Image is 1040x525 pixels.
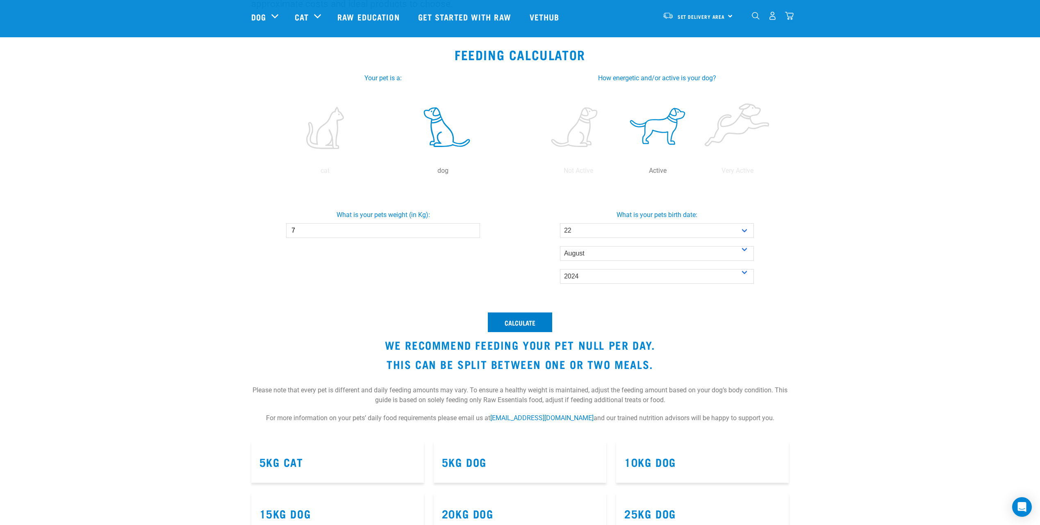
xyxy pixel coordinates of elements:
[386,166,500,176] p: dog
[442,510,494,516] a: 20kg Dog
[521,0,570,33] a: Vethub
[329,0,410,33] a: Raw Education
[624,510,676,516] a: 25kg Dog
[268,166,382,176] p: cat
[699,166,776,176] p: Very Active
[100,47,941,62] h2: Feeding Calculator
[256,73,510,83] label: Your pet is a:
[530,73,784,83] label: How energetic and/or active is your dog?
[251,358,789,371] h3: This can be split between one or two meals.
[752,12,760,20] img: home-icon-1@2x.png
[442,459,487,465] a: 5kg Dog
[295,11,309,23] a: Cat
[678,15,725,18] span: Set Delivery Area
[488,312,552,332] button: Calculate
[251,413,789,431] p: For more information on your pets’ daily food requirements please email us at and our trained nut...
[662,12,674,19] img: van-moving.png
[410,0,521,33] a: Get started with Raw
[251,11,266,23] a: Dog
[624,459,676,465] a: 10kg Dog
[540,166,617,176] p: Not Active
[768,11,777,20] img: user.png
[620,166,696,176] p: Active
[251,339,789,351] h3: We recommend feeding your pet null per day.
[259,459,303,465] a: 5kg Cat
[490,414,594,422] a: [EMAIL_ADDRESS][DOMAIN_NAME]
[519,210,796,220] label: What is your pets birth date:
[259,510,311,516] a: 15kg Dog
[1012,497,1032,517] div: Open Intercom Messenger
[251,377,789,413] p: Please note that every pet is different and daily feeding amounts may vary. To ensure a healthy w...
[245,210,522,220] label: What is your pets weight (in Kg):
[785,11,794,20] img: home-icon@2x.png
